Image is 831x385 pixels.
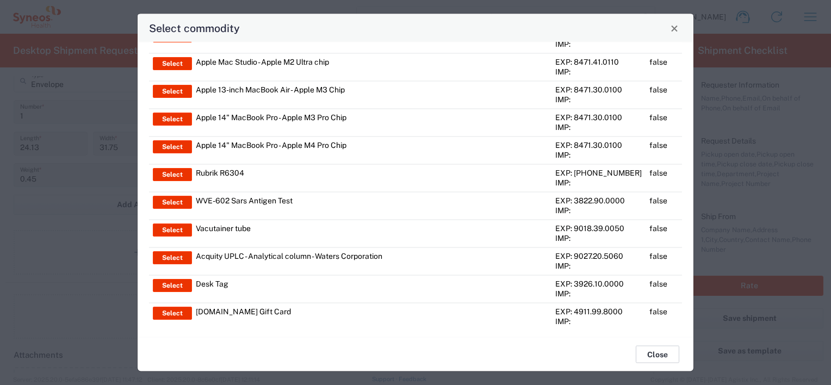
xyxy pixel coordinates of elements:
button: Close [667,21,682,36]
div: EXP: 8471.30.0100 [555,85,642,95]
h4: Select commodity [149,20,240,36]
div: IMP: [555,317,642,327]
td: false [646,109,682,136]
div: IMP: [555,206,642,216]
div: EXP: 8471.41.0110 [555,58,642,67]
button: Select [153,196,192,209]
div: IMP: [555,67,642,77]
td: false [646,164,682,192]
button: Select [153,307,192,320]
div: EXP: 8471.30.0100 [555,113,642,123]
td: Desk Tag [192,275,456,303]
td: [DOMAIN_NAME] Gift Card [192,303,456,331]
td: false [646,81,682,109]
td: false [646,192,682,220]
td: Rubrik R6304 [192,164,456,192]
button: Select [153,85,192,98]
div: EXP: 8471.30.0100 [555,141,642,151]
td: Vacutainer tube [192,220,456,247]
div: EXP: 9018.39.0050 [555,224,642,234]
div: IMP: [555,95,642,105]
td: false [646,275,682,303]
div: IMP: [555,289,642,299]
td: WVE-602 Sars Antigen Test [192,192,456,220]
div: EXP: 4911.99.8000 [555,307,642,317]
button: Select [153,280,192,293]
td: false [646,53,682,81]
td: Apple 14" MacBook Pro - Apple M3 Pro Chip [192,109,456,136]
td: false [646,220,682,247]
td: false [646,303,682,331]
div: EXP: 3926.10.0000 [555,280,642,289]
div: IMP: [555,178,642,188]
button: Select [153,224,192,237]
div: IMP: [555,123,642,133]
div: IMP: [555,262,642,271]
div: EXP: 9027.20.5060 [555,252,642,262]
td: Acquity UPLC - Analytical column - Waters Corporation [192,247,456,275]
div: IMP: [555,234,642,244]
button: Select [153,252,192,265]
td: Apple Mac Studio - Apple M2 Ultra chip [192,53,456,81]
button: Select [153,141,192,154]
td: Apple 14" MacBook Pro - Apple M4 Pro Chip [192,136,456,164]
td: Apple 13-inch MacBook Air - Apple M3 Chip [192,81,456,109]
div: IMP: [555,151,642,160]
button: Select [153,169,192,182]
div: EXP: 3822.90.0000 [555,196,642,206]
div: IMP: [555,40,642,49]
td: false [646,247,682,275]
div: EXP: [PHONE_NUMBER] [555,169,642,178]
button: Close [636,346,679,363]
button: Select [153,58,192,71]
button: Select [153,113,192,126]
td: false [646,136,682,164]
